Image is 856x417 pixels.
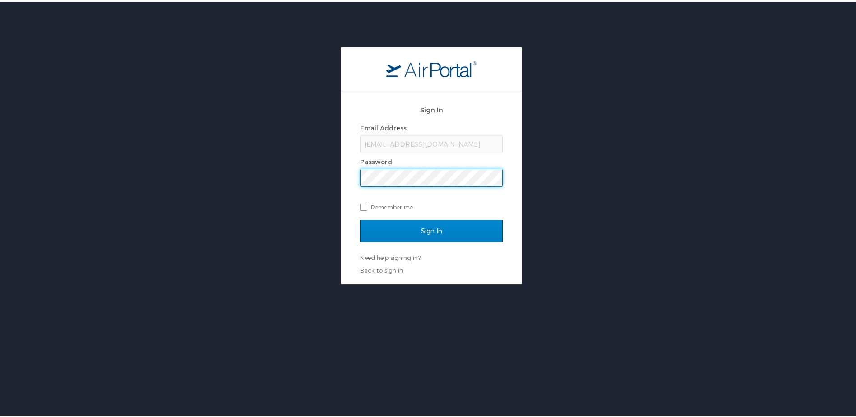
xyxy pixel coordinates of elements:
h2: Sign In [360,103,503,113]
img: logo [386,59,477,75]
label: Remember me [360,199,503,212]
a: Need help signing in? [360,252,421,259]
a: Back to sign in [360,265,403,272]
label: Password [360,156,392,164]
label: Email Address [360,122,407,130]
input: Sign In [360,218,503,241]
